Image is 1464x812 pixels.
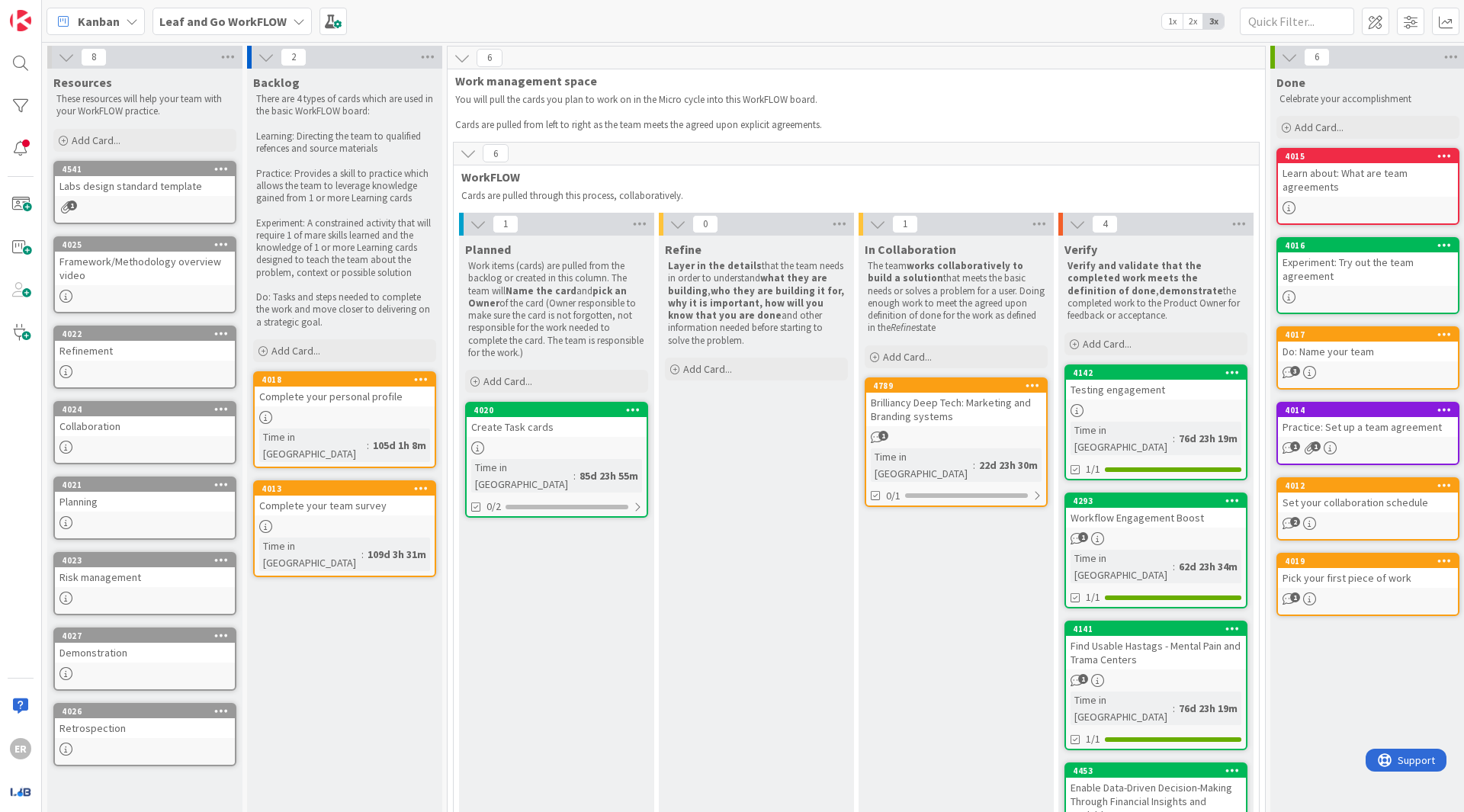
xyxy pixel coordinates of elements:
span: 8 [81,48,107,66]
div: 4021 [62,480,235,490]
div: 4023Risk management [55,554,235,587]
p: Do: Tasks and steps needed to complete the work and move closer to delivering on a strategic goal. [256,291,433,329]
div: Time in [GEOGRAPHIC_DATA] [471,459,573,493]
div: Practice: Set up a team agreement [1278,417,1458,437]
span: 1 [1290,441,1300,451]
div: Workflow Engagement Boost [1066,508,1246,528]
div: 4021 [55,478,235,492]
div: Complete your personal profile [255,387,435,406]
span: 1 [1311,441,1321,451]
div: 4018Complete your personal profile [255,373,435,406]
div: Find Usable Hastags - Mental Pain and Trama Centers [1066,636,1246,669]
img: Visit kanbanzone.com [10,10,31,31]
p: Cards are pulled from left to right as the team meets the agreed upon explicit agreements. [455,119,1239,131]
span: 6 [483,144,509,162]
div: 4014 [1278,403,1458,417]
div: 105d 1h 8m [369,437,430,454]
div: Time in [GEOGRAPHIC_DATA] [871,448,973,482]
span: 1x [1162,14,1183,29]
span: Work management space [455,73,1246,88]
span: Add Card... [1295,120,1344,134]
span: Backlog [253,75,300,90]
div: Risk management [55,567,235,587]
span: 1/1 [1086,461,1100,477]
div: 4013 [255,482,435,496]
b: Leaf and Go WorkFLOW [159,14,287,29]
span: : [1173,430,1175,447]
div: Refinement [55,341,235,361]
span: 1/1 [1086,589,1100,605]
img: avatar [10,781,31,802]
div: 4027 [62,631,235,641]
div: 76d 23h 19m [1175,430,1241,447]
div: 4142 [1073,367,1246,378]
div: 4017Do: Name your team [1278,328,1458,361]
span: Done [1276,75,1305,90]
div: 4293Workflow Engagement Boost [1066,494,1246,528]
div: Labs design standard template [55,176,235,196]
div: 4026Retrospection [55,704,235,738]
span: : [1173,700,1175,717]
strong: Layer in the details [668,259,762,272]
p: Learning: Directing the team to qualified refences and source materials [256,130,433,156]
div: 4789 [866,379,1046,393]
span: 0/1 [886,488,901,504]
div: 4019 [1285,556,1458,566]
div: Testing engagement [1066,380,1246,400]
div: Planning [55,492,235,512]
div: 4015Learn about: What are team agreements [1278,149,1458,197]
span: Planned [465,242,511,257]
div: 4020 [467,403,647,417]
p: that the team needs in order to understand , and other information needed before starting to solv... [668,260,845,347]
div: 4016Experiment: Try out the team agreement [1278,239,1458,286]
div: 4014Practice: Set up a team agreement [1278,403,1458,437]
div: 4023 [62,555,235,566]
span: Add Card... [683,362,732,376]
span: : [973,457,975,473]
span: 1/1 [1086,731,1100,747]
span: : [573,467,576,484]
div: 4142 [1066,366,1246,380]
div: Demonstration [55,643,235,663]
strong: pick an Owner [468,284,629,310]
span: 3x [1203,14,1224,29]
span: Verify [1064,242,1097,257]
div: 4026 [62,706,235,717]
div: 4012 [1285,480,1458,491]
div: 76d 23h 19m [1175,700,1241,717]
div: 4020Create Task cards [467,403,647,437]
div: 4022Refinement [55,327,235,361]
div: 4789 [873,380,1046,391]
div: 4018 [255,373,435,387]
span: Add Card... [1083,337,1132,351]
div: Set your collaboration schedule [1278,493,1458,512]
div: 4293 [1073,496,1246,506]
p: Work items (cards) are pulled from the backlog or created in this column. The team will and of th... [468,260,645,359]
div: 4453 [1066,764,1246,778]
span: 3 [1290,366,1300,376]
input: Quick Filter... [1240,8,1354,35]
div: Framework/Methodology overview video [55,252,235,285]
span: In Collaboration [865,242,956,257]
div: 4141 [1066,622,1246,636]
div: Time in [GEOGRAPHIC_DATA] [1071,422,1173,455]
span: 1 [493,215,518,233]
div: Create Task cards [467,417,647,437]
p: These resources will help your team with your WorkFLOW practice. [56,93,233,118]
div: 4541 [62,164,235,175]
div: 4018 [262,374,435,385]
span: : [361,546,364,563]
strong: works collaboratively to build a solution [868,259,1026,284]
div: Pick your first piece of work [1278,568,1458,588]
div: ER [10,738,31,759]
div: 4014 [1285,405,1458,416]
span: 4 [1092,215,1118,233]
span: Add Card... [883,350,932,364]
div: 4012Set your collaboration schedule [1278,479,1458,512]
div: 4293 [1066,494,1246,508]
p: Practice: Provides a skill to practice which allows the team to leverage knowledge gained from 1 ... [256,168,433,205]
div: 85d 23h 55m [576,467,642,484]
strong: who they are building it for, why it is important, how will you know that you are done [668,284,846,323]
p: Celebrate your accomplishment [1279,93,1456,105]
div: 4015 [1285,151,1458,162]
